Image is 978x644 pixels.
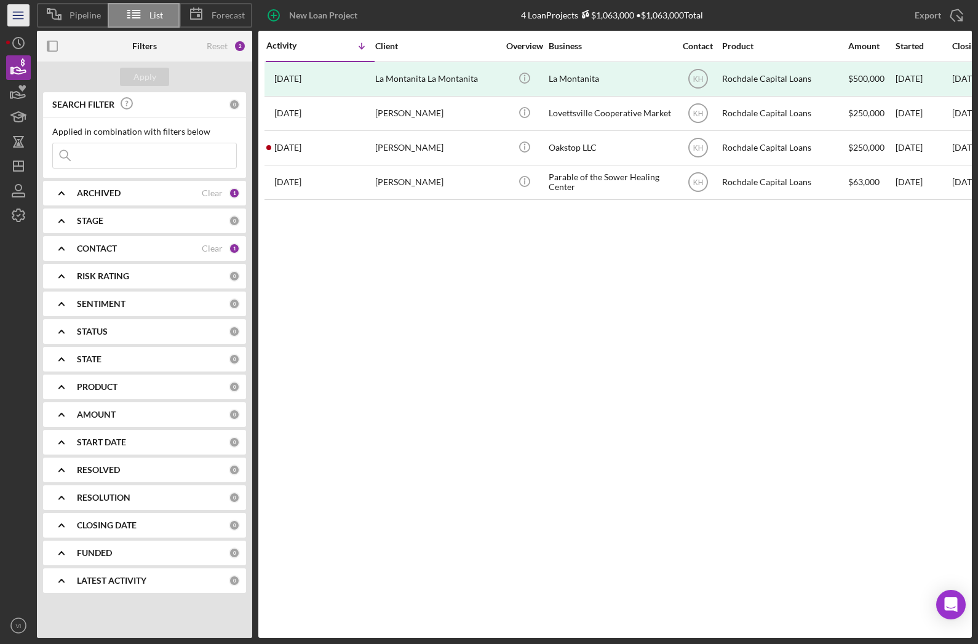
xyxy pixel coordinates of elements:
b: RESOLUTION [77,493,130,503]
div: 0 [229,464,240,475]
b: RISK RATING [77,271,129,281]
div: 0 [229,575,240,586]
div: Open Intercom Messenger [936,590,966,619]
div: [PERSON_NAME] [375,166,498,199]
b: LATEST ACTIVITY [77,576,146,586]
b: STATUS [77,327,108,336]
div: $500,000 [848,63,894,95]
div: [PERSON_NAME] [375,97,498,130]
div: 0 [229,409,240,420]
div: [PERSON_NAME] [375,132,498,164]
div: 0 [229,520,240,531]
div: 0 [229,326,240,337]
b: STAGE [77,216,103,226]
b: RESOLVED [77,465,120,475]
b: SEARCH FILTER [52,100,114,109]
div: $63,000 [848,166,894,199]
div: 0 [229,547,240,559]
span: Pipeline [70,10,101,20]
div: Started [896,41,951,51]
div: Applied in combination with filters below [52,127,237,137]
div: 2 [234,40,246,52]
div: 0 [229,354,240,365]
b: ARCHIVED [77,188,121,198]
span: Forecast [212,10,245,20]
div: Clear [202,244,223,253]
div: Contact [675,41,721,51]
div: 1 [229,243,240,254]
div: [DATE] [896,63,951,95]
div: Export [915,3,941,28]
div: 0 [229,215,240,226]
b: Filters [132,41,157,51]
div: $250,000 [848,97,894,130]
span: List [149,10,163,20]
div: $1,063,000 [578,10,634,20]
text: VI [15,622,21,629]
b: CONTACT [77,244,117,253]
div: 0 [229,437,240,448]
div: 0 [229,298,240,309]
div: 0 [229,271,240,282]
div: [DATE] [896,166,951,199]
b: SENTIMENT [77,299,125,309]
div: [DATE] [896,97,951,130]
button: Export [902,3,972,28]
div: Reset [207,41,228,51]
div: $250,000 [848,132,894,164]
div: Parable of the Sower Healing Center [549,166,672,199]
div: Amount [848,41,894,51]
div: Rochdale Capital Loans [722,166,845,199]
b: PRODUCT [77,382,117,392]
text: KH [693,109,703,118]
time: 2024-12-11 05:43 [274,143,301,153]
div: 1 [229,188,240,199]
b: STATE [77,354,101,364]
div: 0 [229,99,240,110]
div: Apply [133,68,156,86]
b: START DATE [77,437,126,447]
b: AMOUNT [77,410,116,419]
div: Overview [501,41,547,51]
button: VI [6,613,31,638]
div: Product [722,41,845,51]
button: New Loan Project [258,3,370,28]
div: La Montanita La Montanita [375,63,498,95]
time: 2025-02-26 14:47 [274,108,301,118]
div: Business [549,41,672,51]
div: Client [375,41,498,51]
button: Apply [120,68,169,86]
div: Oakstop LLC [549,132,672,164]
div: Rochdale Capital Loans [722,97,845,130]
text: KH [693,178,703,187]
div: Rochdale Capital Loans [722,132,845,164]
div: New Loan Project [289,3,357,28]
time: 2024-12-05 23:41 [274,177,301,187]
div: Activity [266,41,320,50]
div: Clear [202,188,223,198]
div: 0 [229,381,240,392]
text: KH [693,144,703,153]
div: [DATE] [896,132,951,164]
div: 4 Loan Projects • $1,063,000 Total [521,10,703,20]
div: Rochdale Capital Loans [722,63,845,95]
div: La Montanita [549,63,672,95]
div: 0 [229,492,240,503]
b: FUNDED [77,548,112,558]
text: KH [693,75,703,84]
b: CLOSING DATE [77,520,137,530]
div: Lovettsville Cooperative Market [549,97,672,130]
time: 2025-08-11 16:23 [274,74,301,84]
